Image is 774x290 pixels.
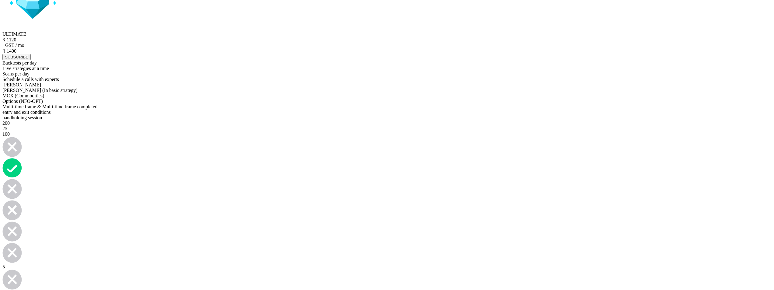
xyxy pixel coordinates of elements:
div: +GST / mo [2,43,772,48]
div: Backtests per day [2,60,772,66]
div: entry and exit conditions [2,110,772,115]
img: img [2,137,22,157]
img: img [2,222,22,242]
img: img [2,200,22,220]
div: Multi-time frame & Multi-time frame completed [2,104,772,110]
img: img [2,243,22,263]
button: SUBSCRIBE [2,54,31,60]
div: Options (NFO-OPT) [2,99,772,104]
div: ULTIMATE [2,31,772,37]
img: img [2,270,22,290]
div: MCX (Commodities) [2,93,772,99]
div: Scans per day [2,71,772,77]
div: 200 [2,121,772,126]
div: ₹ 1400 [2,48,772,54]
div: 25 [2,126,772,131]
div: 100 [2,131,772,137]
div: ₹ 1120 [2,37,772,43]
img: img [2,158,22,178]
div: [PERSON_NAME] (In basic strategy) [2,88,772,93]
div: Live strategies at a time [2,66,772,71]
div: handholding session [2,115,772,121]
div: Schedule a calls with experts [2,77,772,82]
div: 5 [2,264,772,270]
img: img [2,179,22,199]
div: [PERSON_NAME] [2,82,772,88]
